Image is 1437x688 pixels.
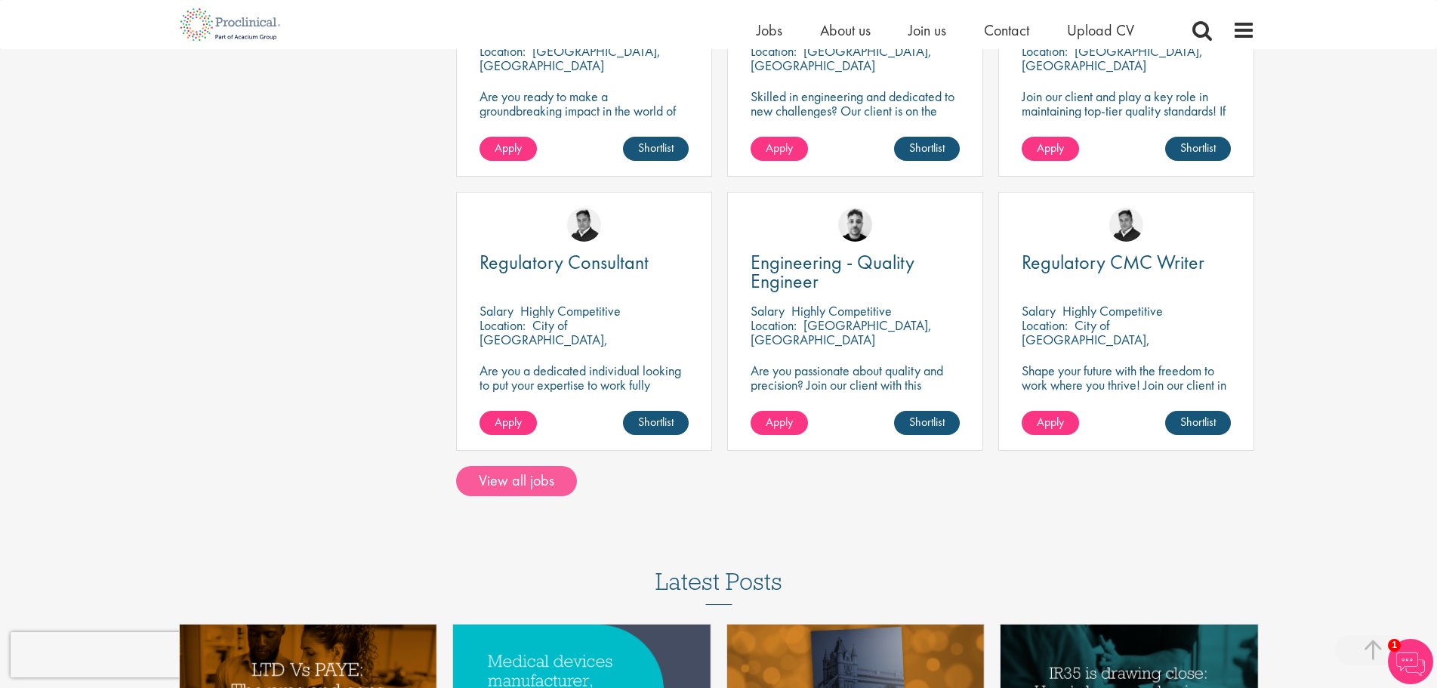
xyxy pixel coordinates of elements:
[1165,411,1231,435] a: Shortlist
[1022,316,1068,334] span: Location:
[751,316,797,334] span: Location:
[623,411,689,435] a: Shortlist
[495,414,522,430] span: Apply
[480,253,689,272] a: Regulatory Consultant
[1109,208,1143,242] img: Peter Duvall
[1022,42,1068,60] span: Location:
[1022,316,1150,363] p: City of [GEOGRAPHIC_DATA], [GEOGRAPHIC_DATA]
[480,89,689,161] p: Are you ready to make a groundbreaking impact in the world of biotechnology? Join a growing compa...
[1022,411,1079,435] a: Apply
[567,208,601,242] img: Peter Duvall
[751,316,932,348] p: [GEOGRAPHIC_DATA], [GEOGRAPHIC_DATA]
[1022,249,1204,275] span: Regulatory CMC Writer
[1022,363,1231,406] p: Shape your future with the freedom to work where you thrive! Join our client in this fully remote...
[838,208,872,242] img: Dean Fisher
[480,363,689,435] p: Are you a dedicated individual looking to put your expertise to work fully flexibly in a remote p...
[1022,89,1231,161] p: Join our client and play a key role in maintaining top-tier quality standards! If you have a keen...
[480,411,537,435] a: Apply
[11,632,204,677] iframe: reCAPTCHA
[751,411,808,435] a: Apply
[480,249,649,275] span: Regulatory Consultant
[751,249,914,294] span: Engineering - Quality Engineer
[1037,140,1064,156] span: Apply
[757,20,782,40] a: Jobs
[1388,639,1433,684] img: Chatbot
[1165,137,1231,161] a: Shortlist
[1022,42,1203,74] p: [GEOGRAPHIC_DATA], [GEOGRAPHIC_DATA]
[1022,253,1231,272] a: Regulatory CMC Writer
[751,42,797,60] span: Location:
[1037,414,1064,430] span: Apply
[1022,137,1079,161] a: Apply
[820,20,871,40] a: About us
[623,137,689,161] a: Shortlist
[791,302,892,319] p: Highly Competitive
[495,140,522,156] span: Apply
[766,414,793,430] span: Apply
[751,302,785,319] span: Salary
[480,42,661,74] p: [GEOGRAPHIC_DATA], [GEOGRAPHIC_DATA]
[751,253,960,291] a: Engineering - Quality Engineer
[751,137,808,161] a: Apply
[655,569,782,605] h3: Latest Posts
[751,89,960,147] p: Skilled in engineering and dedicated to new challenges? Our client is on the search for a DeltaV ...
[480,137,537,161] a: Apply
[1062,302,1163,319] p: Highly Competitive
[1022,302,1056,319] span: Salary
[480,316,608,363] p: City of [GEOGRAPHIC_DATA], [GEOGRAPHIC_DATA]
[520,302,621,319] p: Highly Competitive
[751,42,932,74] p: [GEOGRAPHIC_DATA], [GEOGRAPHIC_DATA]
[456,466,577,496] a: View all jobs
[894,411,960,435] a: Shortlist
[908,20,946,40] a: Join us
[894,137,960,161] a: Shortlist
[766,140,793,156] span: Apply
[1067,20,1134,40] a: Upload CV
[480,42,526,60] span: Location:
[480,316,526,334] span: Location:
[751,363,960,421] p: Are you passionate about quality and precision? Join our client with this engineering role and he...
[1388,639,1401,652] span: 1
[984,20,1029,40] a: Contact
[480,302,513,319] span: Salary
